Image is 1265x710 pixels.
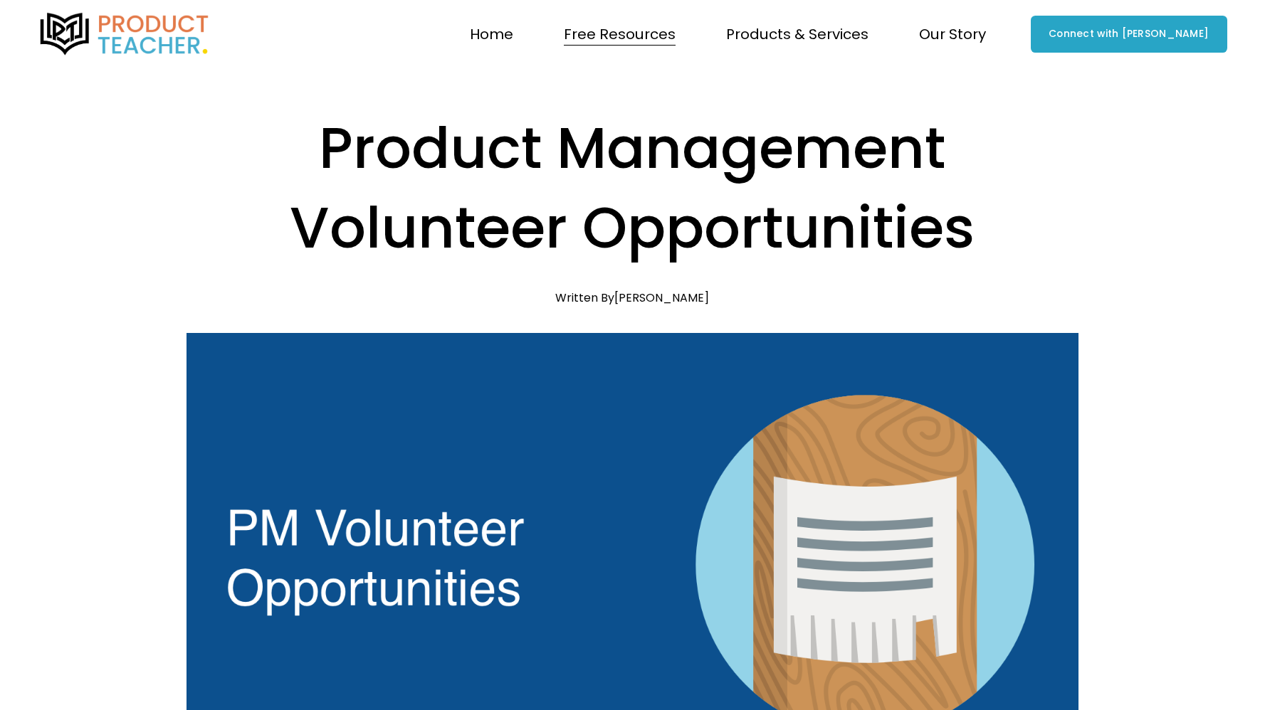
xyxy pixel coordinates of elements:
[564,21,676,47] span: Free Resources
[555,291,709,304] div: Written By
[919,21,986,47] span: Our Story
[470,20,513,49] a: Home
[564,20,676,49] a: folder dropdown
[726,21,868,47] span: Products & Services
[187,109,1078,268] h1: Product Management Volunteer Opportunities
[1031,16,1227,53] a: Connect with [PERSON_NAME]
[614,290,709,306] a: [PERSON_NAME]
[38,13,211,55] img: Product Teacher
[919,20,986,49] a: folder dropdown
[726,20,868,49] a: folder dropdown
